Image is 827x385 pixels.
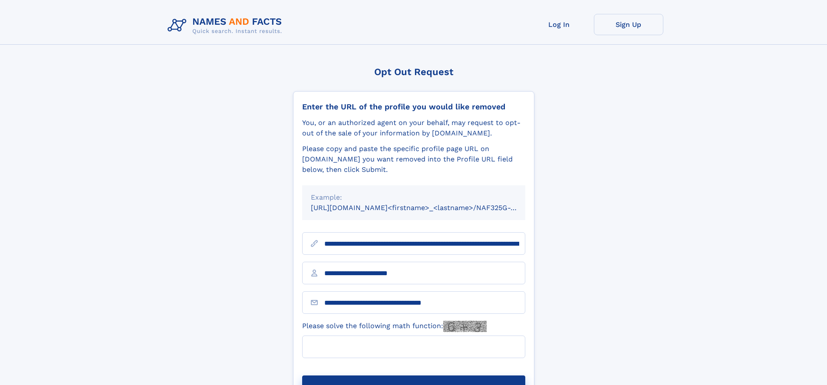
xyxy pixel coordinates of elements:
div: Opt Out Request [293,66,534,77]
a: Sign Up [594,14,663,35]
img: Logo Names and Facts [164,14,289,37]
div: Example: [311,192,517,203]
label: Please solve the following math function: [302,321,487,332]
div: Enter the URL of the profile you would like removed [302,102,525,112]
a: Log In [524,14,594,35]
div: Please copy and paste the specific profile page URL on [DOMAIN_NAME] you want removed into the Pr... [302,144,525,175]
small: [URL][DOMAIN_NAME]<firstname>_<lastname>/NAF325G-xxxxxxxx [311,204,542,212]
div: You, or an authorized agent on your behalf, may request to opt-out of the sale of your informatio... [302,118,525,138]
